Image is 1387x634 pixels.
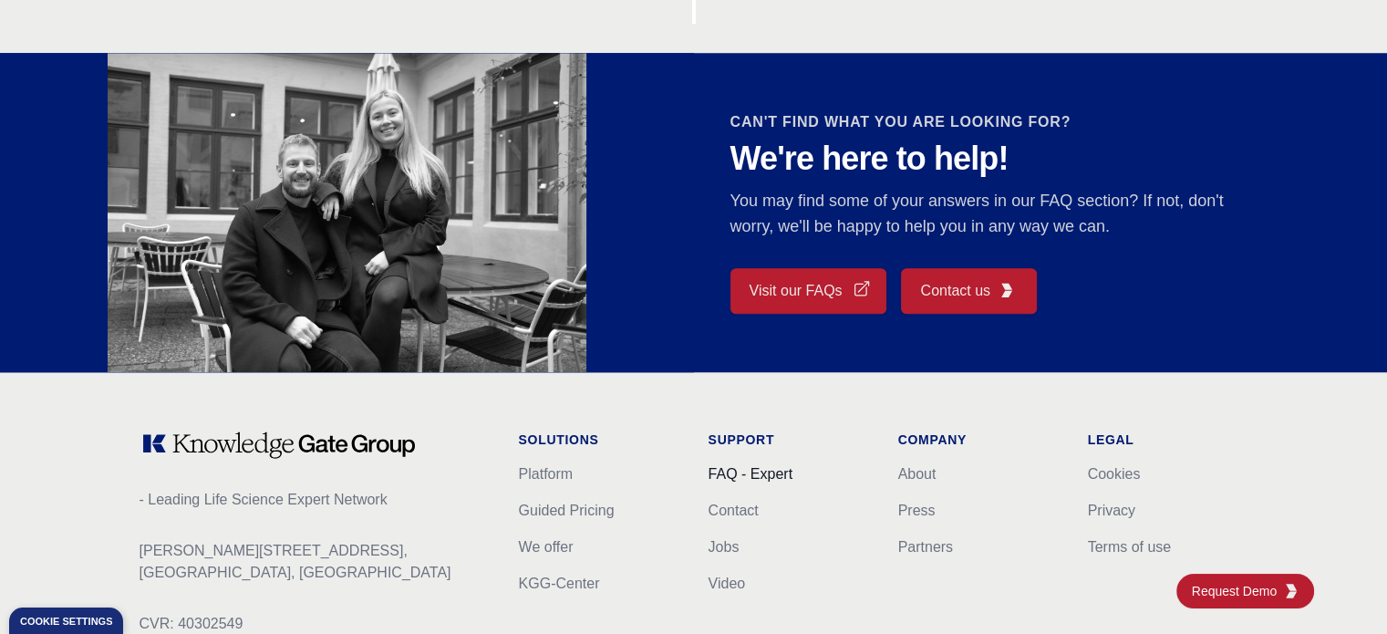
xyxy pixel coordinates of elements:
a: We offer [519,539,574,555]
a: Cookies [1088,466,1141,482]
p: You may find some of your answers in our FAQ section? If not, don't worry, we'll be happy to help... [730,188,1248,239]
a: Press [898,503,936,518]
a: Video [709,576,746,591]
a: Platform [519,466,574,482]
a: Request DemoKGG [1176,574,1314,608]
a: Partners [898,539,953,555]
a: Jobs [709,539,740,555]
a: Terms of use [1088,539,1172,555]
a: Contact [709,503,759,518]
h1: Solutions [519,431,679,449]
a: KGG-Center [519,576,600,591]
h1: Company [898,431,1059,449]
a: Visit our FAQs [730,268,887,314]
iframe: Chat Widget [1296,546,1387,634]
span: Contact us [920,280,989,302]
a: FAQ - Expert [709,466,792,482]
img: KGG [1284,584,1299,598]
span: Request Demo [1192,582,1284,600]
a: Guided Pricing [519,503,615,518]
img: KGG [999,283,1014,297]
a: Privacy [1088,503,1135,518]
a: Contact usKGG [901,268,1036,314]
p: We're here to help! [730,140,1248,177]
p: - Leading Life Science Expert Network [140,489,490,511]
a: About [898,466,937,482]
div: Cookie settings [20,617,112,627]
p: [PERSON_NAME][STREET_ADDRESS], [GEOGRAPHIC_DATA], [GEOGRAPHIC_DATA] [140,540,490,584]
h1: Legal [1088,431,1248,449]
h2: CAN'T FIND WHAT YOU ARE LOOKING FOR? [730,111,1248,133]
h1: Support [709,431,869,449]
